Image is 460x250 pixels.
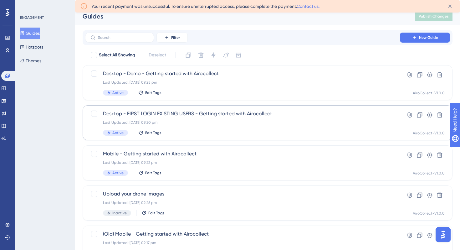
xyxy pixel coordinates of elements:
span: Edit Tags [148,211,165,216]
span: Deselect [149,51,166,59]
span: Edit Tags [145,130,161,135]
button: Publish Changes [415,11,452,21]
span: Active [112,130,124,135]
div: AiroCollect-V1.0.0 [413,211,445,216]
span: Desktop - Demo - Getting started with Airocollect [103,70,382,77]
button: Deselect [143,49,172,61]
span: Desktop - FIRST LOGIN EXISTING USERS - Getting started with Airocollect [103,110,382,117]
div: AiroCollect-V1.0.0 [413,131,445,136]
span: Active [112,170,124,175]
div: Last Updated: [DATE] 02:17 pm [103,240,382,245]
div: Last Updated: [DATE] 02:26 pm [103,200,382,205]
span: Active [112,90,124,95]
div: AiroCollect-V1.0.0 [413,171,445,176]
span: Select All Showing [99,51,135,59]
iframe: UserGuiding AI Assistant Launcher [434,225,452,244]
button: Edit Tags [138,130,161,135]
span: Edit Tags [145,170,161,175]
span: Upload your drone images [103,190,382,198]
button: Hotspots [20,41,43,53]
span: Mobile - Getting started with Airocollect [103,150,382,158]
div: AiroCollect-V1.0.0 [413,91,445,96]
span: Need Help? [15,2,39,9]
div: Guides [83,12,399,21]
button: New Guide [400,33,450,43]
span: Your recent payment was unsuccessful. To ensure uninterrupted access, please complete the payment. [91,3,319,10]
button: Edit Tags [141,211,165,216]
span: Edit Tags [145,90,161,95]
span: Inactive [112,211,127,216]
button: Edit Tags [138,90,161,95]
div: ENGAGEMENT [20,15,44,20]
button: Guides [20,28,40,39]
span: (Old) Mobile - Getting started with Airocollect [103,230,382,238]
span: Publish Changes [419,14,449,19]
button: Filter [156,33,188,43]
div: Last Updated: [DATE] 09:20 pm [103,120,382,125]
div: Last Updated: [DATE] 09:22 pm [103,160,382,165]
input: Search [98,35,149,40]
button: Edit Tags [138,170,161,175]
span: New Guide [419,35,438,40]
div: Last Updated: [DATE] 09:25 pm [103,80,382,85]
span: Filter [171,35,180,40]
button: Themes [20,55,41,66]
a: Contact us. [297,4,319,9]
